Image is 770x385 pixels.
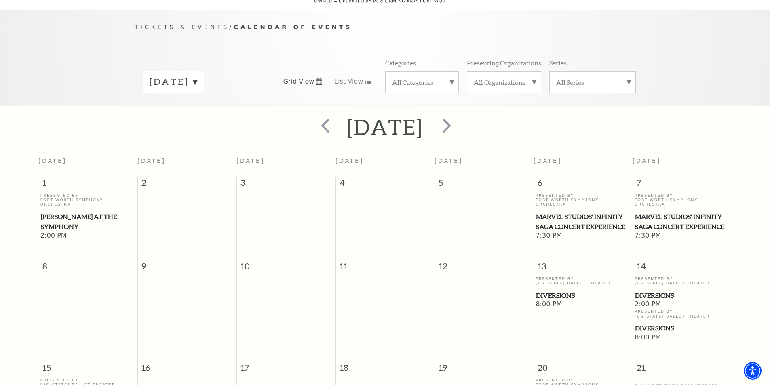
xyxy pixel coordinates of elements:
[138,177,236,193] span: 2
[536,290,631,301] a: Diversions
[635,323,729,333] span: Diversions
[236,158,265,164] span: [DATE]
[635,333,730,342] span: 8:00 PM
[283,77,314,86] span: Grid View
[385,59,416,67] p: Categories
[536,212,631,231] a: Marvel Studios' Infinity Saga Concert Experience
[549,59,567,67] p: Series
[310,113,339,141] button: prev
[40,231,135,240] span: 2:00 PM
[534,177,633,193] span: 6
[635,193,730,207] p: Presented By Fort Worth Symphony Orchestra
[744,362,762,380] div: Accessibility Menu
[435,158,463,164] span: [DATE]
[40,212,135,231] a: Shakespeare at the Symphony
[435,248,534,276] span: 12
[336,177,435,193] span: 4
[138,350,236,378] span: 16
[467,59,541,67] p: Presenting Organizations
[633,177,732,193] span: 7
[38,350,137,378] span: 15
[137,158,166,164] span: [DATE]
[635,212,730,231] a: Marvel Studios' Infinity Saga Concert Experience
[336,350,435,378] span: 18
[347,114,423,140] h2: [DATE]
[237,248,335,276] span: 10
[536,212,630,231] span: Marvel Studios' Infinity Saga Concert Experience
[534,248,633,276] span: 13
[335,158,364,164] span: [DATE]
[536,290,630,301] span: Diversions
[635,212,729,231] span: Marvel Studios' Infinity Saga Concert Experience
[435,350,534,378] span: 19
[135,23,230,30] span: Tickets & Events
[237,177,335,193] span: 3
[138,248,236,276] span: 9
[41,212,135,231] span: [PERSON_NAME] at the Symphony
[38,158,67,164] span: [DATE]
[234,23,352,30] span: Calendar of Events
[38,177,137,193] span: 1
[635,231,730,240] span: 7:30 PM
[431,113,460,141] button: next
[556,78,629,86] label: All Series
[536,276,631,286] p: Presented By [US_STATE] Ballet Theater
[536,231,631,240] span: 7:30 PM
[635,290,729,301] span: Diversions
[635,290,730,301] a: Diversions
[534,158,562,164] span: [DATE]
[635,309,730,318] p: Presented By [US_STATE] Ballet Theater
[474,78,534,86] label: All Organizations
[536,300,631,309] span: 8:00 PM
[633,158,661,164] span: [DATE]
[334,77,363,86] span: List View
[635,323,730,333] a: Diversions
[392,78,452,86] label: All Categories
[635,300,730,309] span: 2:00 PM
[534,350,633,378] span: 20
[336,248,435,276] span: 11
[536,193,631,207] p: Presented By Fort Worth Symphony Orchestra
[237,350,335,378] span: 17
[635,276,730,286] p: Presented By [US_STATE] Ballet Theater
[633,350,732,378] span: 21
[135,22,636,32] p: /
[633,248,732,276] span: 14
[435,177,534,193] span: 5
[40,193,135,207] p: Presented By Fort Worth Symphony Orchestra
[38,248,137,276] span: 8
[150,76,197,88] label: [DATE]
